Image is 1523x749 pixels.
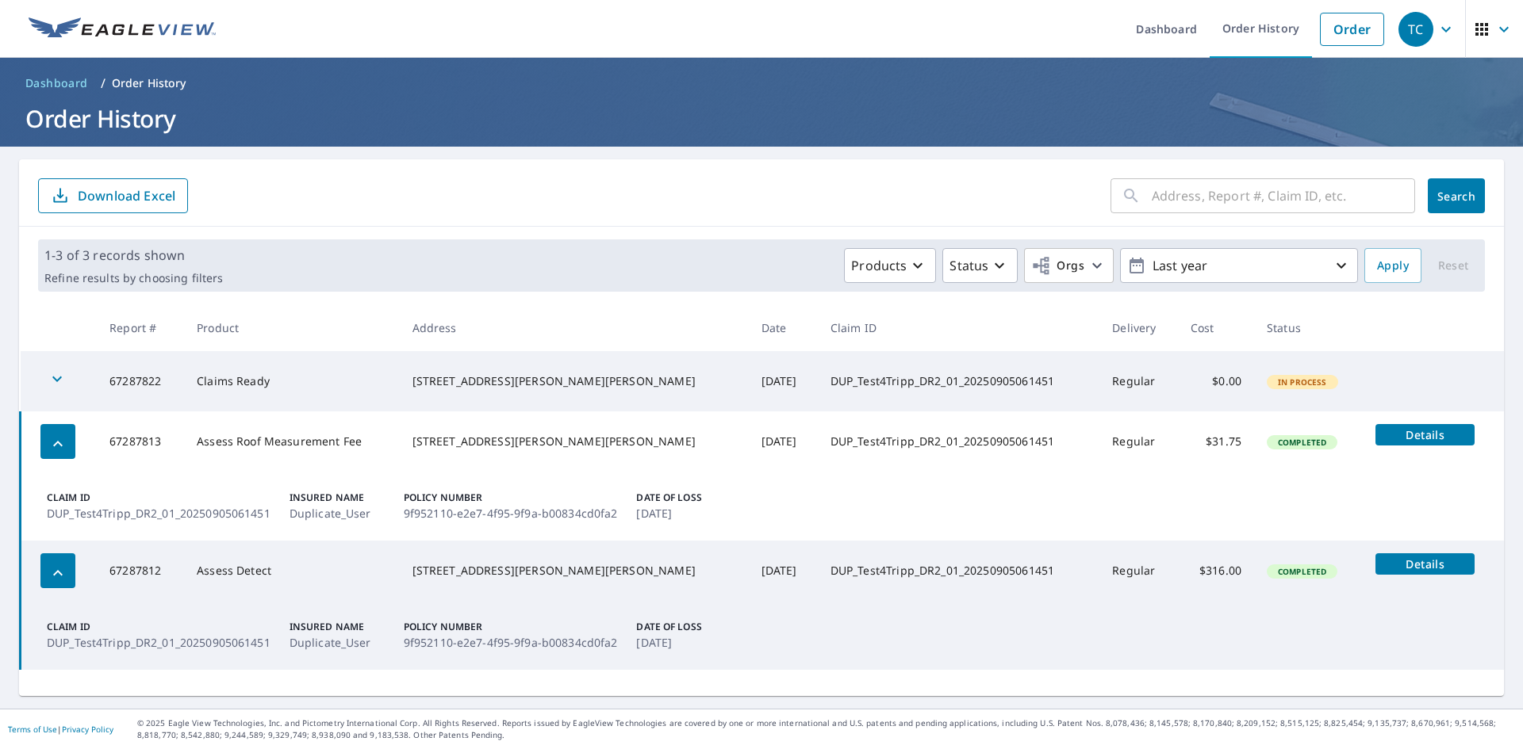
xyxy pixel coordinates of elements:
th: Cost [1178,304,1254,351]
button: Search [1428,178,1485,213]
li: / [101,74,105,93]
p: Order History [112,75,186,91]
button: Orgs [1024,248,1114,283]
p: 9f952110-e2e7-4f95-9f9a-b00834cd0fa2 [404,505,618,522]
a: Order [1320,13,1384,46]
td: [DATE] [749,411,818,472]
td: 67287812 [97,541,184,601]
img: EV Logo [29,17,216,41]
div: [STREET_ADDRESS][PERSON_NAME][PERSON_NAME] [412,373,736,389]
a: Dashboard [19,71,94,96]
p: Policy Number [404,620,618,634]
p: | [8,724,113,734]
p: Date of Loss [636,620,731,634]
div: TC [1398,12,1433,47]
button: Products [844,248,936,283]
input: Address, Report #, Claim ID, etc. [1152,174,1415,218]
th: Report # [97,304,184,351]
p: Download Excel [78,187,175,204]
p: Duplicate_User [290,634,385,651]
p: [DATE] [636,505,731,522]
span: Search [1441,189,1472,204]
p: 9f952110-e2e7-4f95-9f9a-b00834cd0fa2 [404,634,618,651]
p: 1-3 of 3 records shown [44,246,223,265]
p: Date of Loss [636,491,731,505]
button: detailsBtn-67287812 [1375,553,1475,575]
td: 67287822 [97,351,184,411]
button: Download Excel [38,178,188,213]
span: Completed [1268,437,1336,448]
td: 67287813 [97,411,184,472]
p: Last year [1146,252,1332,280]
td: Assess Detect [184,541,399,601]
td: Assess Roof Measurement Fee [184,411,399,472]
span: Details [1385,427,1465,442]
th: Claim ID [818,304,1100,351]
p: Claim ID [47,620,270,634]
a: Terms of Use [8,724,57,735]
span: Dashboard [25,75,88,91]
p: DUP_Test4Tripp_DR2_01_20250905061451 [47,505,270,522]
td: [DATE] [749,541,818,601]
th: Status [1254,304,1363,351]
p: Products [851,256,907,275]
button: Last year [1120,248,1358,283]
span: Apply [1377,256,1409,276]
span: Details [1385,556,1465,571]
p: Duplicate_User [290,505,385,522]
div: [STREET_ADDRESS][PERSON_NAME][PERSON_NAME] [412,563,736,579]
td: $0.00 [1178,351,1254,411]
a: Privacy Policy [62,724,113,735]
td: DUP_Test4Tripp_DR2_01_20250905061451 [818,541,1100,601]
p: Refine results by choosing filters [44,271,223,285]
button: detailsBtn-67287813 [1375,424,1475,445]
td: Regular [1099,351,1178,411]
td: DUP_Test4Tripp_DR2_01_20250905061451 [818,411,1100,472]
th: Delivery [1099,304,1178,351]
p: DUP_Test4Tripp_DR2_01_20250905061451 [47,634,270,651]
p: Status [949,256,988,275]
th: Address [400,304,749,351]
td: $316.00 [1178,541,1254,601]
td: $31.75 [1178,411,1254,472]
td: Regular [1099,541,1178,601]
td: Regular [1099,411,1178,472]
div: [STREET_ADDRESS][PERSON_NAME][PERSON_NAME] [412,434,736,449]
button: Apply [1364,248,1421,283]
span: In Process [1268,376,1337,388]
td: [DATE] [749,351,818,411]
span: Orgs [1031,256,1084,276]
p: [DATE] [636,634,731,651]
p: Insured Name [290,491,385,505]
button: Status [942,248,1018,283]
th: Date [749,304,818,351]
td: DUP_Test4Tripp_DR2_01_20250905061451 [818,351,1100,411]
td: Claims Ready [184,351,399,411]
p: Policy Number [404,491,618,505]
p: Insured Name [290,620,385,634]
p: Claim ID [47,491,270,505]
span: Completed [1268,566,1336,577]
h1: Order History [19,102,1504,135]
th: Product [184,304,399,351]
nav: breadcrumb [19,71,1504,96]
p: © 2025 Eagle View Technologies, Inc. and Pictometry International Corp. All Rights Reserved. Repo... [137,717,1515,741]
